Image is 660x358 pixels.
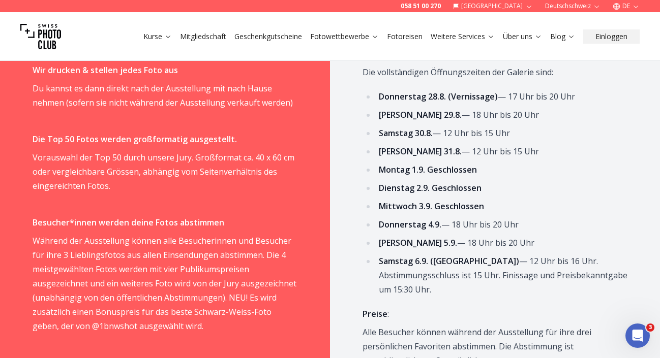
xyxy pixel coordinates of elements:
[230,29,306,44] button: Geschenkgutscheine
[401,2,441,10] a: 058 51 00 270
[363,65,627,79] p: Die vollständigen Öffnungszeiten der Galerie sind:
[376,126,627,140] li: — 12 Uhr bis 15 Uhr
[363,307,627,321] p: :
[376,217,627,232] li: — 18 Uhr bis 20 Uhr
[176,29,230,44] button: Mitgliedschaft
[646,323,654,332] span: 3
[33,217,224,228] strong: Besucher*innen werden deine Fotos abstimmen
[363,308,387,319] strong: Preise
[143,31,172,42] a: Kurse
[376,254,627,297] li: — 12 Uhr bis 16 Uhr. Abstimmungsschluss ist 15 Uhr. Finissage und Preisbekanntgabe um 15:30 Uhr.
[139,29,176,44] button: Kurse
[379,127,433,139] strong: Samstag 30.8.
[379,91,498,102] strong: Donnerstag 28.8. (Vernissage)
[33,134,237,145] strong: Die Top 50 Fotos werden großformatig ausgestellt.
[33,234,297,333] p: Während der Ausstellung können alle Besucherinnen und Besucher für ihre 3 Lieblingsfotos aus alle...
[20,16,61,57] img: Swiss photo club
[431,31,495,42] a: Weitere Services
[376,89,627,104] li: — 17 Uhr bis 20 Uhr
[379,182,482,193] strong: Dienstag 2.9. Geschlossen
[550,31,575,42] a: Blog
[180,31,226,42] a: Mitgliedschaft
[499,29,546,44] button: Über uns
[383,29,427,44] button: Fotoreisen
[427,29,499,44] button: Weitere Services
[379,146,462,157] strong: [PERSON_NAME] 31.8.
[625,323,650,348] iframe: Intercom live chat
[379,109,462,120] strong: [PERSON_NAME] 29.8.
[33,83,293,108] span: Du kannst es dann direkt nach der Ausstellung mit nach Hause nehmen (sofern sie nicht während der...
[379,237,457,248] strong: [PERSON_NAME] 5.9.
[583,29,640,44] button: Einloggen
[306,29,383,44] button: Fotowettbewerbe
[379,255,519,267] strong: Samstag 6.9. ([GEOGRAPHIC_DATA])
[33,64,178,76] strong: Wir drucken & stellen jedes Foto aus
[376,144,627,158] li: — 12 Uhr bis 15 Uhr
[310,31,379,42] a: Fotowettbewerbe
[379,219,441,230] strong: Donnerstag 4.9.
[376,236,627,250] li: — 18 Uhr bis 20 Uhr
[503,31,542,42] a: Über uns
[387,31,423,42] a: Fotoreisen
[379,164,477,175] strong: Montag 1.9. Geschlossen
[234,31,302,42] a: Geschenkgutscheine
[546,29,579,44] button: Blog
[379,201,484,212] strong: Mittwoch 3.9. Geschlossen
[33,150,297,193] p: Vorauswahl der Top 50 durch unsere Jury. Großformat ca. 40 x 60 cm oder vergleichbare Grössen, ab...
[376,108,627,122] li: — 18 Uhr bis 20 Uhr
